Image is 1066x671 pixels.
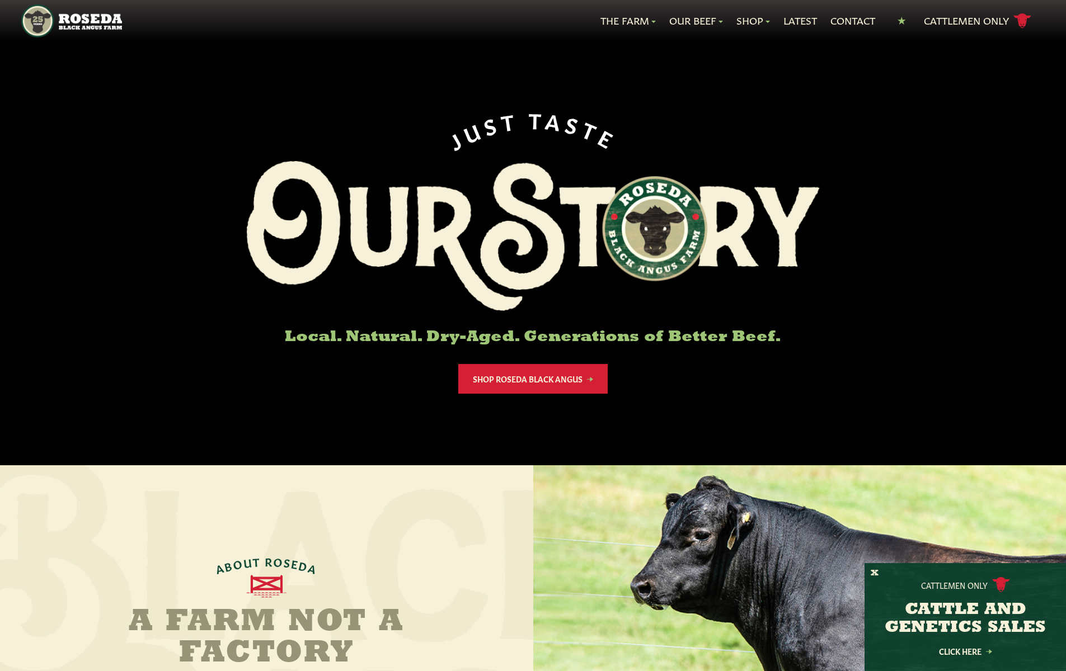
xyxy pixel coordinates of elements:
[247,329,820,346] h6: Local. Natural. Dry-Aged. Generations of Better Beef.
[830,13,875,28] a: Contact
[265,554,273,566] span: R
[580,116,604,144] span: T
[252,555,261,568] span: T
[879,601,1052,637] h3: CATTLE AND GENETICS SALES
[669,13,723,28] a: Our Beef
[290,556,300,570] span: E
[783,13,817,28] a: Latest
[444,125,468,152] span: J
[921,579,988,590] p: Cattlemen Only
[563,111,586,138] span: S
[214,560,226,575] span: A
[545,108,567,133] span: A
[736,13,770,28] a: Shop
[298,558,310,572] span: D
[273,555,284,568] span: O
[528,107,546,130] span: T
[232,556,244,570] span: O
[500,108,520,133] span: T
[283,555,292,568] span: S
[992,577,1010,592] img: cattle-icon.svg
[247,161,820,311] img: Roseda Black Aangus Farm
[444,107,622,152] div: JUST TASTE
[307,560,320,575] span: A
[242,555,253,569] span: U
[596,124,622,152] span: E
[458,364,608,394] a: Shop Roseda Black Angus
[126,607,406,669] h2: A Farm Not a Factory
[924,11,1031,31] a: Cattlemen Only
[915,648,1016,655] a: Click Here
[481,111,503,137] span: S
[459,116,487,145] span: U
[213,555,320,575] div: ABOUT ROSEDA
[21,4,121,37] img: https://roseda.com/wp-content/uploads/2021/05/roseda-25-header.png
[871,568,879,579] button: X
[600,13,656,28] a: The Farm
[223,558,234,572] span: B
